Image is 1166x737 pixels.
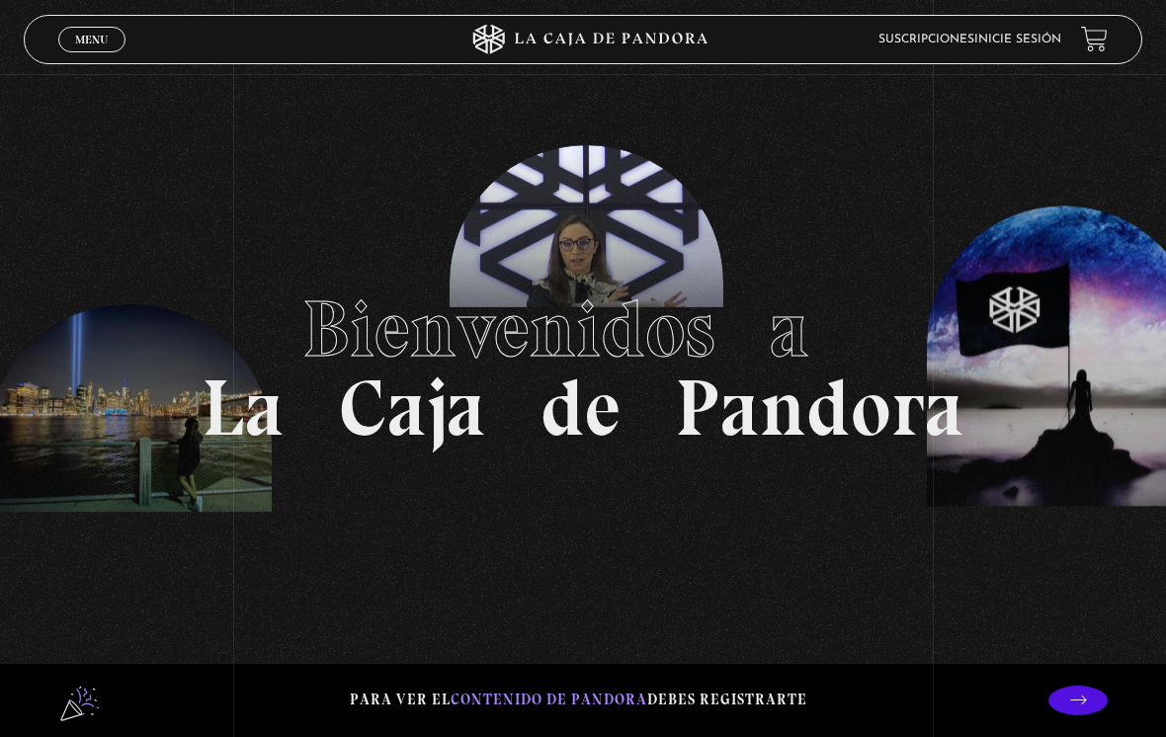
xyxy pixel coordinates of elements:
[202,289,964,448] h1: La Caja de Pandora
[69,50,116,64] span: Cerrar
[1081,26,1108,52] a: View your shopping cart
[451,691,647,708] span: contenido de Pandora
[878,34,974,45] a: Suscripciones
[974,34,1061,45] a: Inicie sesión
[302,282,864,376] span: Bienvenidos a
[350,687,807,713] p: Para ver el debes registrarte
[75,34,108,45] span: Menu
